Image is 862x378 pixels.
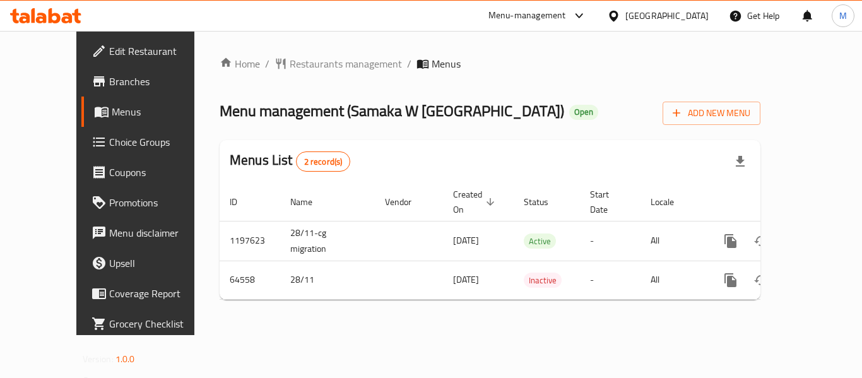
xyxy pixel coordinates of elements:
button: more [716,226,746,256]
h2: Menus List [230,151,350,172]
td: 1197623 [220,221,280,261]
span: Coupons [109,165,210,180]
span: Created On [453,187,499,217]
a: Coupons [81,157,220,187]
a: Menus [81,97,220,127]
span: Grocery Checklist [109,316,210,331]
table: enhanced table [220,183,847,300]
a: Menu disclaimer [81,218,220,248]
a: Upsell [81,248,220,278]
button: Change Status [746,265,776,295]
button: Change Status [746,226,776,256]
span: Add New Menu [673,105,750,121]
td: All [641,261,706,299]
a: Promotions [81,187,220,218]
td: 64558 [220,261,280,299]
span: Menus [112,104,210,119]
span: Menu management ( Samaka W [GEOGRAPHIC_DATA] ) [220,97,564,125]
span: Status [524,194,565,210]
span: Choice Groups [109,134,210,150]
span: M [839,9,847,23]
a: Grocery Checklist [81,309,220,339]
span: [DATE] [453,232,479,249]
span: 1.0.0 [115,351,135,367]
span: 2 record(s) [297,156,350,168]
span: Promotions [109,195,210,210]
span: Menu disclaimer [109,225,210,240]
nav: breadcrumb [220,56,760,71]
span: Locale [651,194,690,210]
span: ID [230,194,254,210]
div: Menu-management [488,8,566,23]
th: Actions [706,183,847,221]
a: Coverage Report [81,278,220,309]
a: Home [220,56,260,71]
a: Edit Restaurant [81,36,220,66]
span: Edit Restaurant [109,44,210,59]
span: Restaurants management [290,56,402,71]
li: / [265,56,269,71]
button: more [716,265,746,295]
a: Branches [81,66,220,97]
button: Add New Menu [663,102,760,125]
span: Start Date [590,187,625,217]
span: Active [524,234,556,249]
div: Export file [725,146,755,177]
div: Open [569,105,598,120]
div: [GEOGRAPHIC_DATA] [625,9,709,23]
a: Restaurants management [275,56,402,71]
span: Open [569,107,598,117]
span: Vendor [385,194,428,210]
span: Upsell [109,256,210,271]
li: / [407,56,411,71]
span: Branches [109,74,210,89]
a: Choice Groups [81,127,220,157]
td: All [641,221,706,261]
span: [DATE] [453,271,479,288]
td: 28/11-cg migration [280,221,375,261]
span: Coverage Report [109,286,210,301]
td: - [580,261,641,299]
span: Name [290,194,329,210]
td: - [580,221,641,261]
span: Inactive [524,273,562,288]
div: Total records count [296,151,351,172]
span: Menus [432,56,461,71]
td: 28/11 [280,261,375,299]
span: Version: [83,351,114,367]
